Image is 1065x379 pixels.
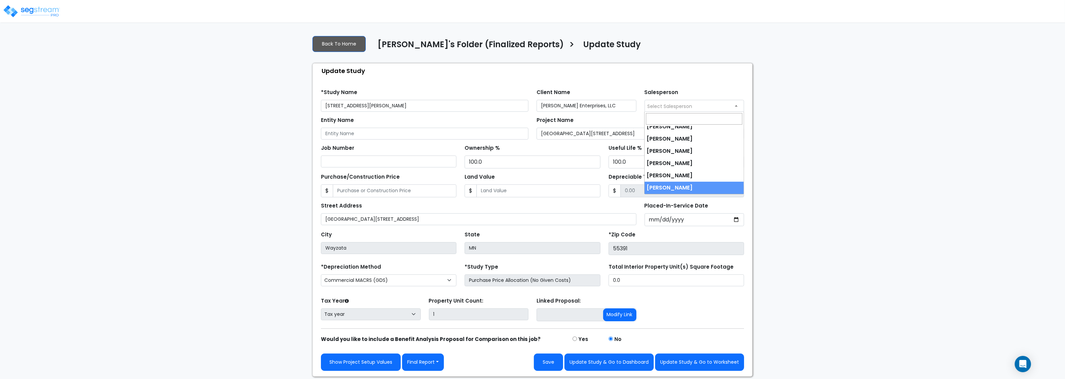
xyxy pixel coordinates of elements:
button: Update Study & Go to Worksheet [655,354,744,371]
label: Job Number [321,144,354,152]
h3: > [569,39,575,52]
label: Linked Proposal: [537,297,581,305]
label: Project Name [537,116,574,124]
input: Client Name [537,100,636,112]
button: Update Study & Go to Dashboard [564,354,654,371]
input: total square foot [609,274,744,286]
input: 0.00 [620,184,744,197]
h4: Update Study [583,40,641,51]
a: [PERSON_NAME]'s Folder (Finalized Reports) [373,40,564,54]
label: Salesperson [645,89,679,96]
label: Yes [578,336,588,343]
li: [PERSON_NAME] [645,182,743,194]
label: Property Unit Count: [429,297,484,305]
label: Purchase/Construction Price [321,173,400,181]
label: *Zip Code [609,231,635,239]
input: Study Name [321,100,528,112]
span: $ [321,184,333,197]
img: logo_pro_r.png [3,4,60,18]
li: [PERSON_NAME] [645,157,743,169]
label: Placed-In-Service Date [645,202,708,210]
a: Update Study [578,40,641,54]
input: Street Address [321,213,636,225]
input: Building Count [429,308,529,320]
label: No [614,336,621,343]
span: $ [465,184,477,197]
span: Select Salesperson [648,103,692,110]
strong: Would you like to include a Benefit Analysis Proposal for Comparison on this job? [321,336,541,343]
a: Back To Home [312,36,366,52]
input: Purchase or Construction Price [333,184,456,197]
li: [PERSON_NAME] [645,121,743,133]
h4: [PERSON_NAME]'s Folder (Finalized Reports) [378,40,564,51]
input: Land Value [476,184,600,197]
input: Ownership [465,156,600,168]
div: Open Intercom Messenger [1015,356,1031,372]
div: Update Study [316,64,752,78]
label: *Depreciation Method [321,263,381,271]
label: Total Interior Property Unit(s) Square Footage [609,263,734,271]
input: Zip Code [609,242,744,255]
button: Save [534,354,563,371]
label: *Study Name [321,89,357,96]
label: Entity Name [321,116,354,124]
li: [PERSON_NAME] [645,169,743,182]
li: [PERSON_NAME] [645,133,743,145]
label: City [321,231,332,239]
label: Depreciable Tax Basis [609,173,669,181]
label: Useful Life % [609,144,642,152]
button: Modify Link [603,308,636,321]
label: State [465,231,480,239]
input: Depreciation [609,156,744,168]
label: Ownership % [465,144,500,152]
a: Show Project Setup Values [321,354,401,371]
label: Land Value [465,173,495,181]
label: Tax Year [321,297,349,305]
label: *Study Type [465,263,498,271]
button: Final Report [402,354,444,371]
input: Project Name [537,128,744,140]
label: Client Name [537,89,570,96]
li: [PERSON_NAME] [645,145,743,157]
label: Street Address [321,202,362,210]
input: Entity Name [321,128,528,140]
span: $ [609,184,621,197]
